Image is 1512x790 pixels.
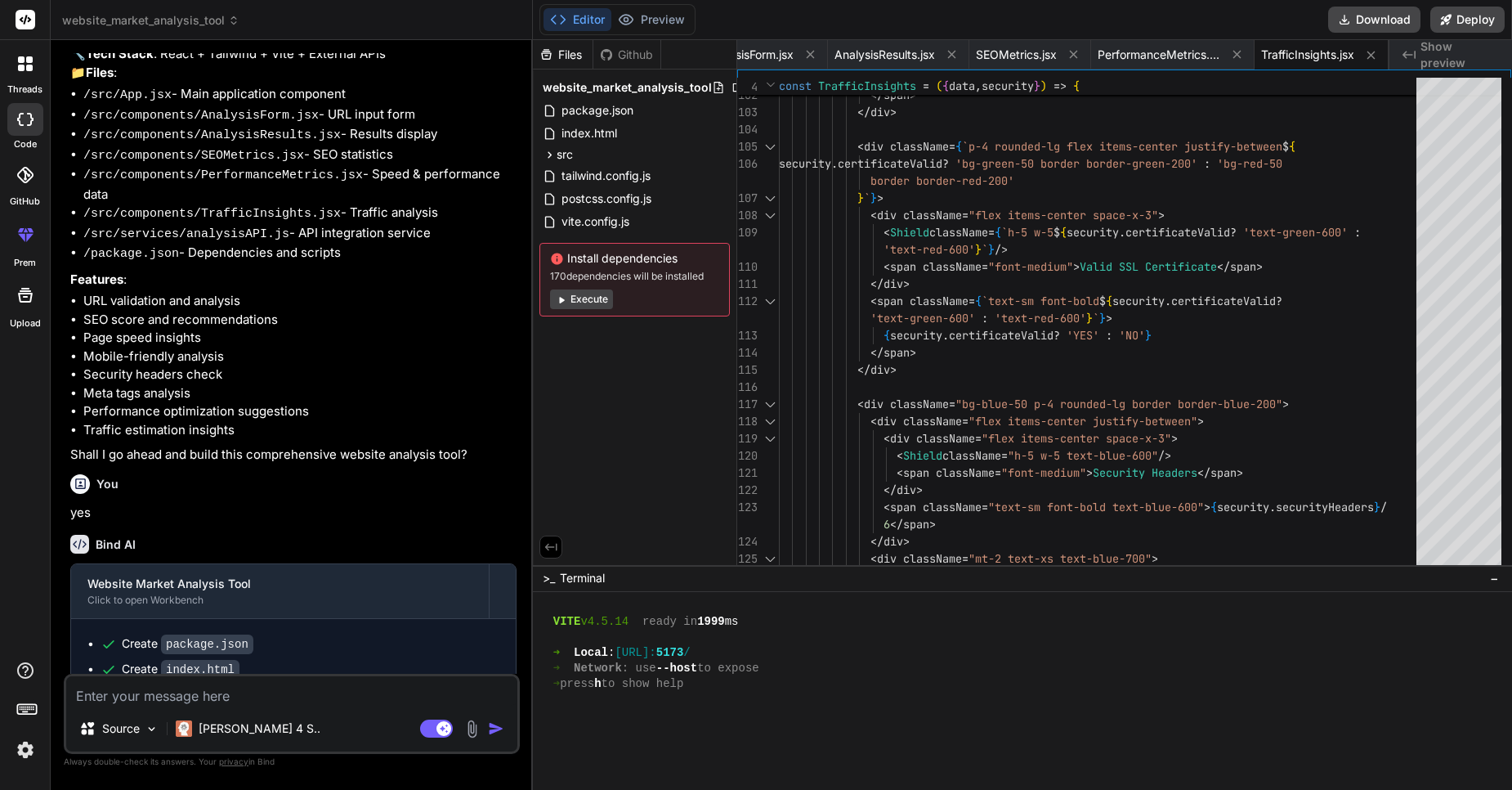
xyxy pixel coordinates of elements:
code: /src/services/analysisAPI.js [83,227,289,241]
span: : [1204,156,1210,171]
span: `h-5 w-5 [1001,225,1053,240]
li: Meta tags analysis [83,384,517,403]
span: website_market_analysis_tool [62,12,239,29]
span: < [870,551,877,566]
span: vite.config.js [560,212,631,231]
div: Files [533,47,593,63]
div: Click to collapse the range. [759,430,781,447]
span: 'YES' [1067,328,1099,343]
span: div [883,534,903,549]
span: src [557,146,573,163]
span: TrafficInsights [818,79,916,93]
span: AnalysisResults.jsx [834,47,935,63]
label: prem [14,256,36,270]
span: > [1086,465,1093,480]
span: { [1210,500,1217,514]
div: 109 [737,224,758,241]
button: Execute [550,290,613,309]
span: > [1256,259,1263,274]
span: : [608,645,615,661]
span: div [883,276,903,291]
span: 6 [883,517,890,532]
span: "bg-blue-50 p-4 rounded-lg border border-blue-200" [955,397,1282,411]
span: { [1289,139,1295,154]
div: Click to collapse the range. [759,190,781,207]
code: /src/components/TrafficInsights.jsx [83,207,341,221]
span: </ [857,362,870,377]
div: 113 [737,327,758,344]
span: 'bg-green-50 border border-green-200' [955,156,1197,171]
span: < [870,414,877,429]
span: </ [857,105,870,119]
p: Shall I go ahead and build this comprehensive website analysis tool? [70,446,517,465]
div: 125 [737,550,758,568]
span: } [1374,500,1380,514]
li: - Speed & performance data [83,165,517,204]
span: div [897,483,916,497]
span: span className [877,294,968,308]
span: Show preview [1420,38,1499,71]
span: 1999 [697,614,725,630]
div: 118 [737,413,758,430]
span: $ [1282,139,1289,154]
li: Mobile-friendly analysis [83,348,517,366]
span: security [1067,225,1119,240]
strong: Tech Stack [86,46,154,61]
span: Local [574,645,608,661]
span: > [903,276,910,291]
span: = [995,465,1001,480]
span: to expose [697,661,759,676]
span: "flex items-center justify-between" [968,414,1197,429]
span: security [890,328,942,343]
p: 🔹 : Website Market Analysis Tool 🔧 : React + Tailwind + Vite + External APIs 📁 : [70,27,517,83]
span: </ [1217,259,1230,274]
span: } [857,191,864,205]
span: span [883,345,910,360]
span: [URL]: [615,645,655,661]
span: = [949,139,955,154]
span: < [883,431,890,446]
div: 112 [737,293,758,310]
span: > [1237,465,1243,480]
span: } [988,242,995,257]
span: div className [877,208,962,222]
span: data [949,79,975,93]
img: attachment [463,720,481,738]
span: 'bg-red-50 [1217,156,1282,171]
span: </ [870,345,883,360]
span: ? [942,156,949,171]
div: 111 [737,276,758,293]
code: /src/components/AnalysisForm.jsx [83,109,319,123]
span: ` [1093,311,1099,325]
span: "text-sm font-bold text-blue-600" [988,500,1204,514]
span: > [1282,397,1289,411]
span: 'text-green-600' [870,311,975,325]
div: Click to open Workbench [87,594,472,607]
span: Valid [1080,259,1112,274]
span: span className [890,500,982,514]
span: > [903,534,910,549]
span: </ [870,534,883,549]
span: div className [864,139,949,154]
span: border border-red-200' [870,173,1014,188]
span: website_market_analysis_tool [543,79,712,96]
div: Click to collapse the range. [759,413,781,430]
div: 120 [737,447,758,465]
div: 116 [737,379,758,396]
span: 'text-red-600' [883,242,975,257]
span: </ [1197,465,1210,480]
span: div className [877,551,962,566]
div: 105 [737,138,758,155]
span: SSL [1119,259,1138,274]
span: "font-medium" [988,259,1073,274]
button: Editor [544,8,611,31]
span: > [929,517,936,532]
label: Upload [10,316,41,330]
span: < [897,465,903,480]
span: security [1217,500,1269,514]
span: > [890,105,897,119]
span: = [968,294,975,308]
span: postcss.config.js [560,189,653,209]
span: ? [1053,328,1060,343]
span: . [1269,500,1276,514]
